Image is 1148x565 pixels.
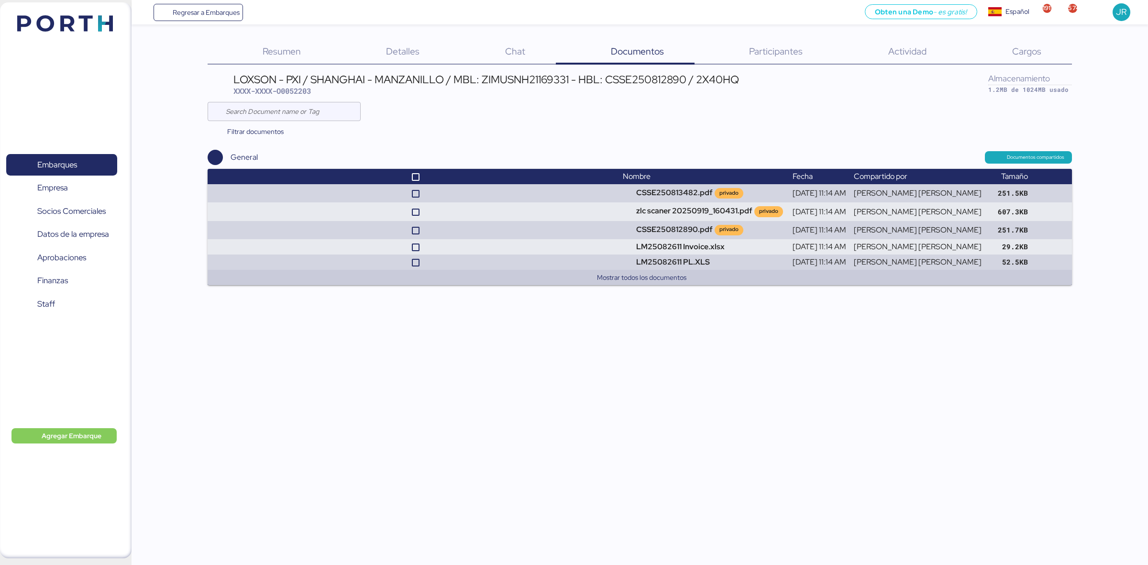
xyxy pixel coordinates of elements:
[233,74,739,85] div: LOXSON - PXI / SHANGHAI - MANZANILLO / MBL: ZIMUSNH21169331 - HBL: CSSE250812890 / 2X40HQ
[137,4,154,21] button: Menu
[985,184,1032,202] td: 251.5KB
[37,204,106,218] span: Socios Comerciales
[37,297,55,311] span: Staff
[850,239,985,255] td: [PERSON_NAME] [PERSON_NAME]
[1005,7,1029,17] div: Español
[619,255,789,270] td: LM25082611 PL.XLS
[888,45,927,57] span: Actividad
[6,177,117,199] a: Empresa
[793,171,813,181] span: Fecha
[854,171,907,181] span: Compartido por
[789,255,850,270] td: [DATE] 11:14 AM
[789,202,850,221] td: [DATE] 11:14 AM
[208,123,291,140] button: Filtrar documentos
[789,221,850,239] td: [DATE] 11:14 AM
[850,255,985,270] td: [PERSON_NAME] [PERSON_NAME]
[154,4,243,21] a: Regresar a Embarques
[1007,153,1064,162] span: Documentos compartidos
[37,181,68,195] span: Empresa
[37,227,109,241] span: Datos de la empresa
[850,184,985,202] td: [PERSON_NAME] [PERSON_NAME]
[789,184,850,202] td: [DATE] 11:14 AM
[759,207,778,215] div: privado
[6,293,117,315] a: Staff
[719,225,739,233] div: privado
[988,73,1050,84] span: Almacenamiento
[37,251,86,265] span: Aprobaciones
[985,151,1072,164] button: Documentos compartidos
[6,246,117,268] a: Aprobaciones
[37,158,77,172] span: Embarques
[985,239,1032,255] td: 29.2KB
[985,221,1032,239] td: 251.7KB
[231,152,258,163] div: General
[749,45,803,57] span: Participantes
[6,154,117,176] a: Embarques
[173,7,240,18] span: Regresar a Embarques
[6,200,117,222] a: Socios Comerciales
[263,45,301,57] span: Resumen
[850,202,985,221] td: [PERSON_NAME] [PERSON_NAME]
[227,126,284,137] span: Filtrar documentos
[619,239,789,255] td: LM25082611 Invoice.xlsx
[6,223,117,245] a: Datos de la empresa
[1012,45,1041,57] span: Cargos
[11,428,117,443] button: Agregar Embarque
[985,202,1032,221] td: 607.3KB
[619,184,789,202] td: CSSE250813482.pdf
[850,221,985,239] td: [PERSON_NAME] [PERSON_NAME]
[6,270,117,292] a: Finanzas
[789,239,850,255] td: [DATE] 11:14 AM
[611,45,664,57] span: Documentos
[233,86,311,96] span: XXXX-XXXX-O0052203
[719,189,739,197] div: privado
[37,274,68,288] span: Finanzas
[386,45,419,57] span: Detalles
[988,85,1072,94] div: 1.2MB de 1024MB usado
[619,202,789,221] td: zlc scaner 20250919_160431.pdf
[619,221,789,239] td: CSSE250812890.pdf
[42,430,101,442] span: Agregar Embarque
[505,45,525,57] span: Chat
[1001,171,1028,181] span: Tamaño
[623,171,651,181] span: Nombre
[1116,6,1126,18] span: JR
[985,255,1032,270] td: 52.5KB
[226,102,355,121] input: Search Document name or Tag
[219,272,1064,283] button: Mostrar todos los documentos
